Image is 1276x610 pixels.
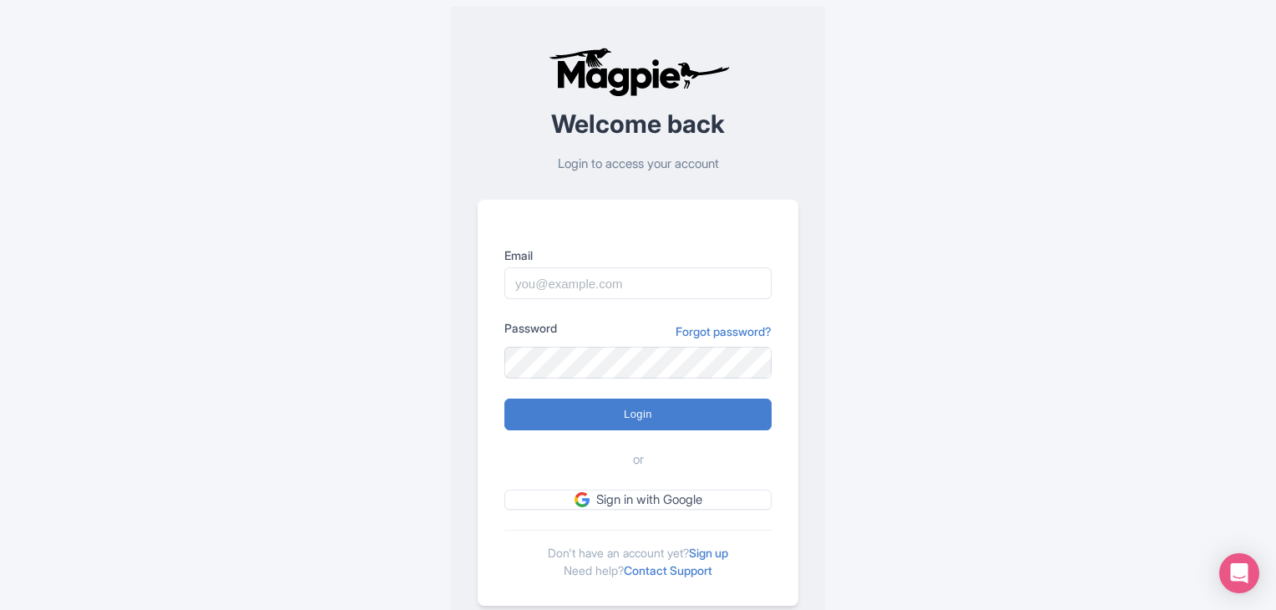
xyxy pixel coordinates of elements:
[504,530,772,579] div: Don't have an account yet? Need help?
[504,399,772,430] input: Login
[504,319,557,337] label: Password
[624,563,712,577] a: Contact Support
[633,450,644,470] span: or
[1219,553,1259,593] div: Open Intercom Messenger
[676,323,772,340] a: Forgot password?
[689,546,728,560] a: Sign up
[544,47,732,97] img: logo-ab69f6fb50320c5b225c76a69d11143b.png
[504,247,772,264] label: Email
[575,492,590,507] img: google.svg
[478,110,798,138] h2: Welcome back
[504,267,772,299] input: you@example.com
[504,490,772,511] a: Sign in with Google
[478,155,798,174] p: Login to access your account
